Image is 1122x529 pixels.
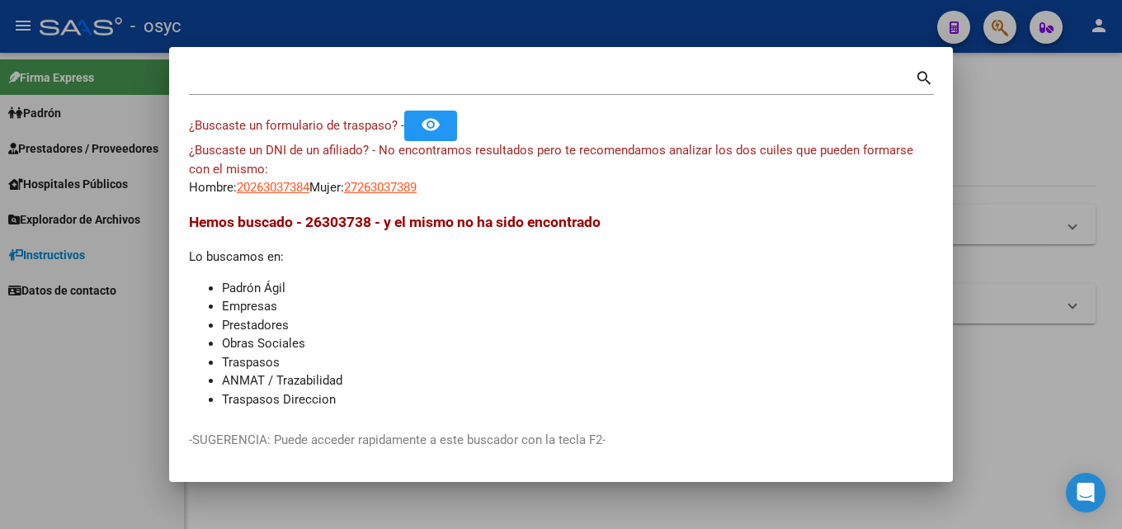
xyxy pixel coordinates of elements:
li: ANMAT / Trazabilidad [222,371,933,390]
span: ¿Buscaste un formulario de traspaso? - [189,118,404,133]
span: Hemos buscado - 26303738 - y el mismo no ha sido encontrado [189,214,601,230]
span: ¿Buscaste un DNI de un afiliado? - No encontramos resultados pero te recomendamos analizar los do... [189,143,913,177]
li: Traspasos [222,353,933,372]
li: Prestadores [222,316,933,335]
li: Obras Sociales [222,334,933,353]
mat-icon: search [915,67,934,87]
div: Lo buscamos en: [189,211,933,409]
span: 20263037384 [237,180,309,195]
li: Padrón Ágil [222,279,933,298]
div: Open Intercom Messenger [1066,473,1105,512]
mat-icon: remove_red_eye [421,115,441,135]
p: -SUGERENCIA: Puede acceder rapidamente a este buscador con la tecla F2- [189,431,933,450]
div: Hombre: Mujer: [189,141,933,197]
span: 27263037389 [344,180,417,195]
li: Empresas [222,297,933,316]
li: Traspasos Direccion [222,390,933,409]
